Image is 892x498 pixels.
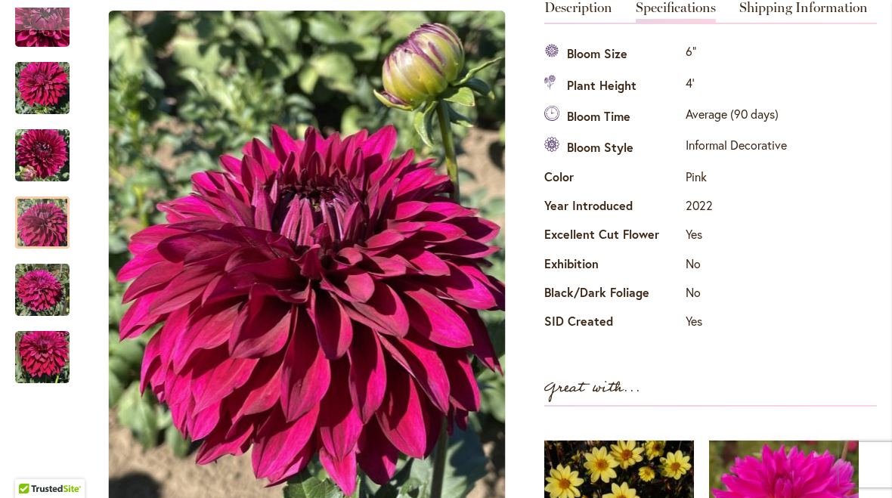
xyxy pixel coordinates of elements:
[15,316,70,383] div: Hello Dahlia
[544,222,682,251] th: Excellent Cut Flower
[544,133,682,164] th: Bloom Style
[15,181,85,249] div: Hello Dahlia
[682,70,791,101] td: 4'
[544,251,682,280] th: Exhibition
[544,102,682,133] th: Bloom Time
[544,39,682,70] th: Bloom Size
[682,251,791,280] td: No
[544,193,682,222] th: Year Introduced
[682,280,791,309] td: No
[682,309,791,338] td: Yes
[682,222,791,251] td: Yes
[682,193,791,222] td: 2022
[682,39,791,70] td: 6"
[15,52,70,125] img: Hello Dahlia
[739,1,868,23] a: Shipping Information
[15,8,70,30] div: Previous
[15,47,85,114] div: Hello Dahlia
[15,254,70,326] img: Hello Dahlia
[544,376,641,401] strong: Great with...
[682,102,791,133] td: Average (90 days)
[15,321,70,394] img: Hello Dahlia
[544,164,682,193] th: Color
[15,119,70,192] img: Hello Dahlia
[15,114,85,181] div: Hello Dahlia
[682,164,791,193] td: Pink
[682,133,791,164] td: Informal Decorative
[11,444,54,487] iframe: Launch Accessibility Center
[544,280,682,309] th: Black/Dark Foliage
[636,1,716,23] a: Specifications
[544,1,877,338] div: Detailed Product Info
[544,309,682,338] th: SID Created
[15,249,85,316] div: Hello Dahlia
[544,1,612,23] a: Description
[544,70,682,101] th: Plant Height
